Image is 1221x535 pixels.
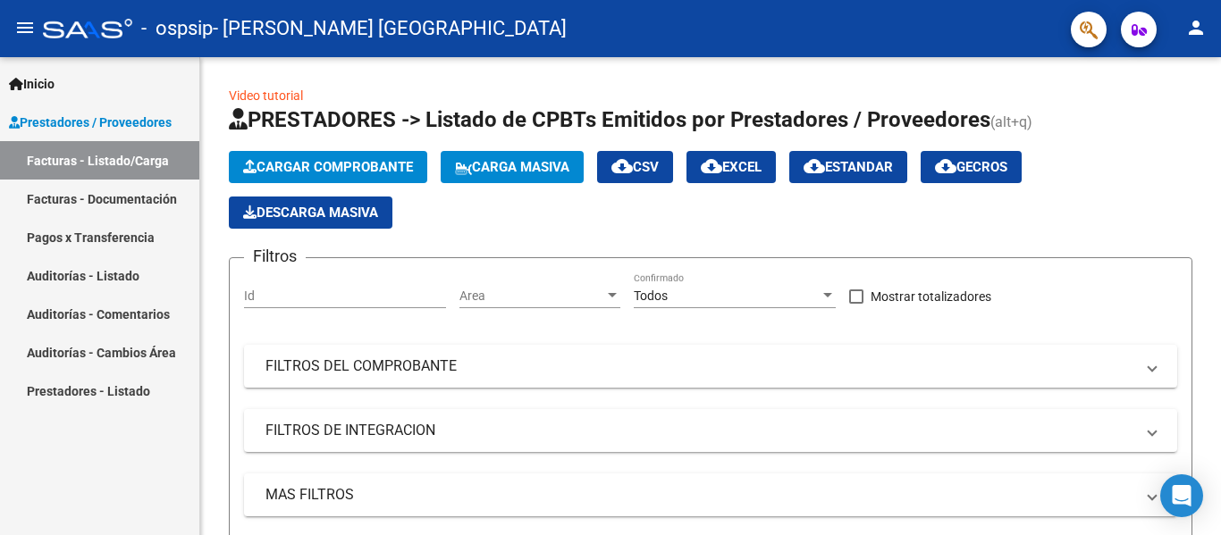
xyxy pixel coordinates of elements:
[265,356,1134,376] mat-panel-title: FILTROS DEL COMPROBANTE
[229,151,427,183] button: Cargar Comprobante
[229,88,303,103] a: Video tutorial
[686,151,776,183] button: EXCEL
[701,159,762,175] span: EXCEL
[597,151,673,183] button: CSV
[935,155,956,177] mat-icon: cloud_download
[14,17,36,38] mat-icon: menu
[701,155,722,177] mat-icon: cloud_download
[265,421,1134,440] mat-panel-title: FILTROS DE INTEGRACION
[935,159,1007,175] span: Gecros
[244,409,1177,452] mat-expansion-panel-header: FILTROS DE INTEGRACION
[789,151,907,183] button: Estandar
[1185,17,1207,38] mat-icon: person
[804,155,825,177] mat-icon: cloud_download
[141,9,213,48] span: - ospsip
[244,345,1177,388] mat-expansion-panel-header: FILTROS DEL COMPROBANTE
[1160,474,1203,517] div: Open Intercom Messenger
[243,159,413,175] span: Cargar Comprobante
[634,288,668,303] span: Todos
[244,244,306,269] h3: Filtros
[244,473,1177,516] mat-expansion-panel-header: MAS FILTROS
[9,74,55,94] span: Inicio
[441,151,584,183] button: Carga Masiva
[265,485,1134,505] mat-panel-title: MAS FILTROS
[229,196,392,229] app-download-masive: Descarga masiva de comprobantes (adjuntos)
[990,113,1032,130] span: (alt+q)
[243,205,378,221] span: Descarga Masiva
[455,159,569,175] span: Carga Masiva
[804,159,893,175] span: Estandar
[229,196,392,229] button: Descarga Masiva
[611,155,633,177] mat-icon: cloud_download
[229,107,990,132] span: PRESTADORES -> Listado de CPBTs Emitidos por Prestadores / Proveedores
[611,159,659,175] span: CSV
[213,9,567,48] span: - [PERSON_NAME] [GEOGRAPHIC_DATA]
[871,286,991,307] span: Mostrar totalizadores
[459,288,604,304] span: Area
[9,113,172,132] span: Prestadores / Proveedores
[921,151,1022,183] button: Gecros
